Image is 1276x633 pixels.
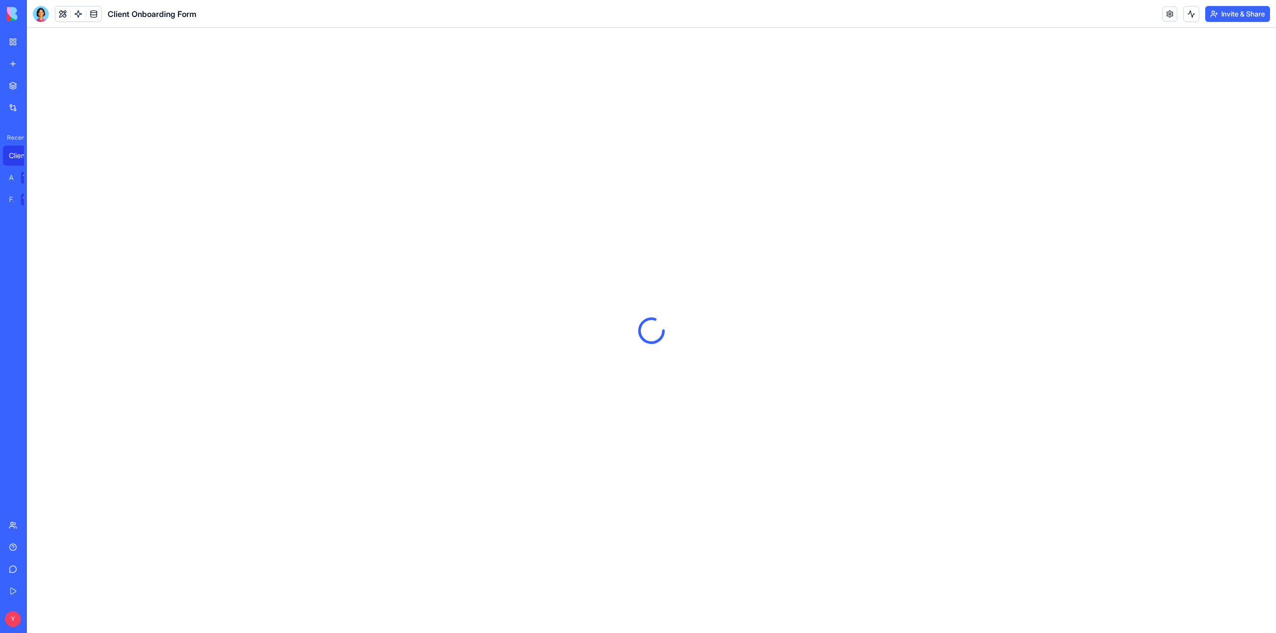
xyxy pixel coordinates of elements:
div: Feedback Form [9,195,14,205]
div: AI Logo Generator [9,173,14,183]
img: logo [7,7,69,21]
div: TRY [21,172,37,184]
a: AI Logo GeneratorTRY [3,168,43,188]
div: TRY [21,194,37,206]
a: Feedback FormTRY [3,190,43,210]
button: Invite & Share [1205,6,1270,22]
div: Client Onboarding Form [9,151,37,161]
span: Client Onboarding Form [108,8,196,20]
span: Y [5,611,21,627]
span: Recent [3,134,24,142]
a: Client Onboarding Form [3,146,43,166]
